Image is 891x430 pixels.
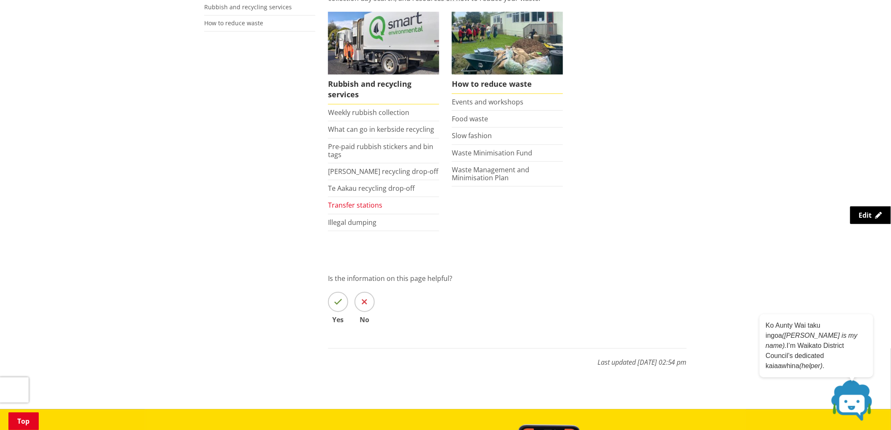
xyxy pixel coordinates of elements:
[452,12,563,94] a: How to reduce waste
[766,320,867,371] p: Ko Aunty Wai taku ingoa I’m Waikato District Council’s dedicated kaiaawhina .
[328,12,439,74] img: Rubbish and recycling services
[452,165,529,182] a: Waste Management and Minimisation Plan
[766,332,858,349] em: ([PERSON_NAME] is my name).
[452,148,532,158] a: Waste Minimisation Fund
[204,19,263,27] a: How to reduce waste
[328,142,433,159] a: Pre-paid rubbish stickers and bin tags
[452,97,523,107] a: Events and workshops
[452,12,563,74] img: Reducing waste
[452,114,488,123] a: Food waste
[328,316,348,323] span: Yes
[328,108,409,117] a: Weekly rubbish collection
[355,316,375,323] span: No
[328,218,376,227] a: Illegal dumping
[328,273,687,283] p: Is the information on this page helpful?
[328,200,382,210] a: Transfer stations
[452,75,563,94] span: How to reduce waste
[800,362,823,369] em: (helper)
[204,3,292,11] a: Rubbish and recycling services
[328,167,438,176] a: [PERSON_NAME] recycling drop-off
[328,125,434,134] a: What can go in kerbside recycling
[328,75,439,104] span: Rubbish and recycling services
[8,412,39,430] a: Top
[328,12,439,104] a: Rubbish and recycling services
[859,211,872,220] span: Edit
[452,131,492,140] a: Slow fashion
[328,348,687,367] p: Last updated [DATE] 02:54 pm
[850,206,891,224] a: Edit
[328,184,415,193] a: Te Aakau recycling drop-off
